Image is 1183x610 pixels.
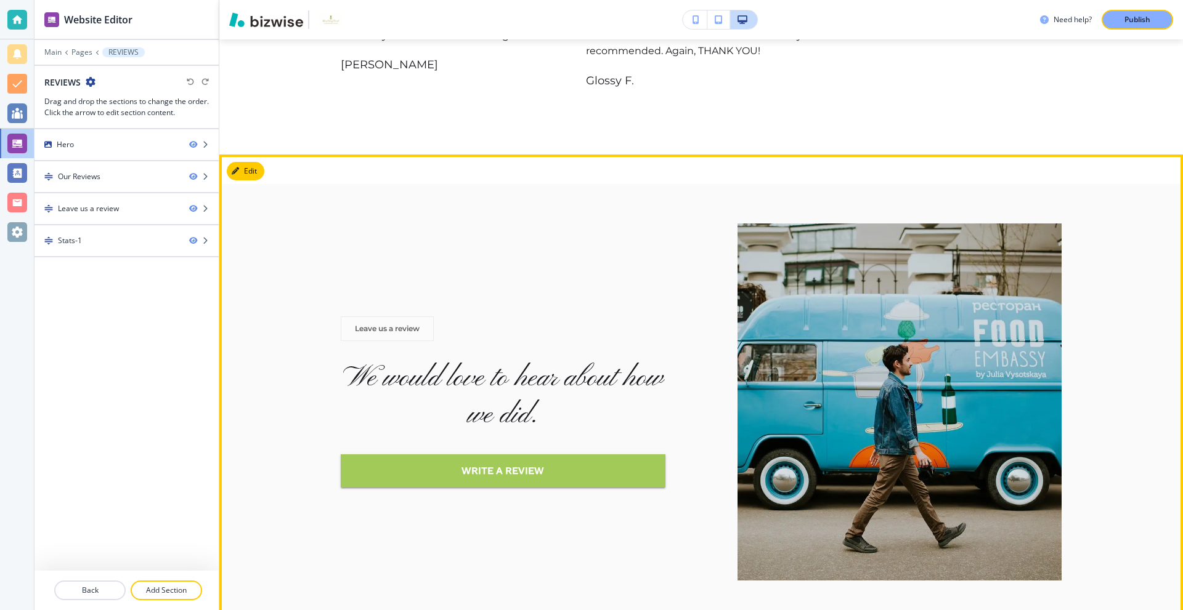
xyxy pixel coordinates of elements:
img: Leave us a review [738,223,1062,580]
div: DragLeave us a review [35,193,219,224]
button: Publish [1102,10,1173,30]
div: Leave us a review [58,203,119,214]
img: Bizwise Logo [229,12,303,27]
h3: Need help? [1054,14,1092,25]
img: Your Logo [314,14,348,26]
img: Drag [44,172,53,181]
button: Add Section [131,580,202,600]
p: Add Section [132,585,201,596]
div: Stats-1 [58,235,82,246]
button: REVIEWS [102,47,145,57]
button: Pages [71,48,92,57]
div: DragStats-1 [35,225,219,256]
img: Drag [44,236,53,245]
button: Edit [227,162,264,180]
div: Hero [57,139,74,150]
div: Hero [35,129,219,160]
h2: Website Editor [64,12,132,27]
img: editor icon [44,12,59,27]
h6: [PERSON_NAME] [341,58,571,72]
h6: Glossy F. [586,74,816,88]
button: Back [54,580,126,600]
div: DragOur Reviews [35,161,219,192]
p: We would love to hear about how we did. [341,361,665,435]
p: Publish [1124,14,1150,25]
button: Main [44,48,62,57]
p: Back [55,585,124,596]
h2: REVIEWS [44,76,81,89]
a: Write a review [341,454,665,488]
p: Leave us a review [355,323,420,334]
h3: Drag and drop the sections to change the order. Click the arrow to edit section content. [44,96,209,118]
img: Drag [44,204,53,213]
p: REVIEWS [108,48,139,57]
div: Our Reviews [58,171,100,182]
